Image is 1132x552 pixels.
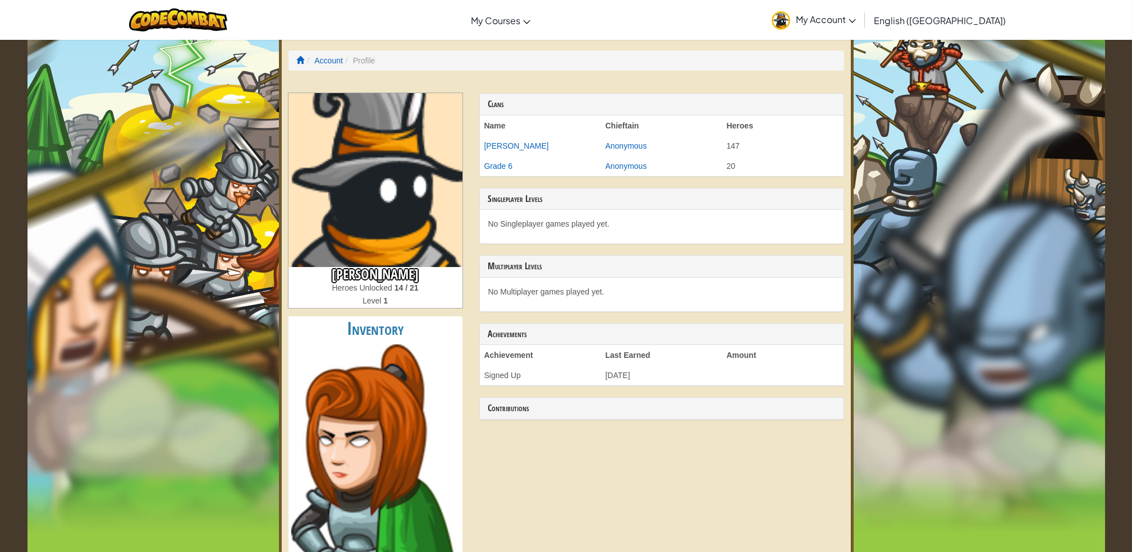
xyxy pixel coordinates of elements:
span: Heroes Unlocked [332,283,394,292]
p: No Singleplayer games played yet. [488,218,835,229]
span: My Courses [471,15,520,26]
td: [DATE] [601,365,722,385]
span: Level [363,296,383,305]
th: Chieftain [601,116,722,136]
a: My Account [766,2,861,38]
td: Signed Up [480,365,601,385]
span: English ([GEOGRAPHIC_DATA]) [874,15,1006,26]
a: English ([GEOGRAPHIC_DATA]) [868,5,1011,35]
h2: Inventory [288,316,462,342]
h3: Singleplayer Levels [488,194,835,204]
h3: Achievements [488,329,835,339]
h3: Clans [488,99,835,109]
a: Account [314,56,343,65]
span: My Account [796,13,856,25]
a: Anonymous [606,162,647,171]
h3: Multiplayer Levels [488,261,835,272]
a: Anonymous [606,141,647,150]
p: No Multiplayer games played yet. [488,286,835,297]
td: 20 [722,156,844,176]
th: Amount [722,345,844,365]
img: avatar [772,11,790,30]
a: Grade 6 [484,162,513,171]
img: CodeCombat logo [129,8,227,31]
strong: 14 / 21 [395,283,419,292]
th: Last Earned [601,345,722,365]
td: 147 [722,136,844,156]
strong: 1 [383,296,388,305]
h3: [PERSON_NAME] [288,267,462,282]
a: [PERSON_NAME] [484,141,549,150]
h3: Contributions [488,403,835,413]
th: Achievement [480,345,601,365]
th: Name [480,116,601,136]
a: My Courses [465,5,536,35]
th: Heroes [722,116,844,136]
li: Profile [343,55,375,66]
